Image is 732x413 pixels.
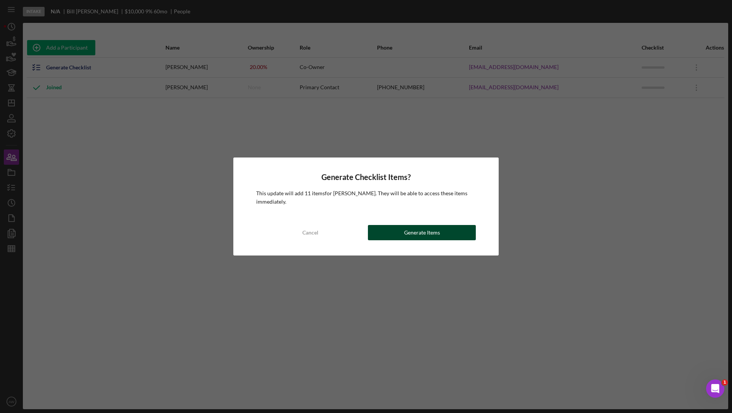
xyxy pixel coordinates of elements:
div: Generate Items [404,225,440,240]
span: 1 [722,379,728,386]
button: Cancel [256,225,364,240]
h4: Generate Checklist Items? [256,173,476,182]
iframe: Intercom live chat [706,379,724,398]
button: Generate Items [368,225,476,240]
div: Cancel [302,225,318,240]
p: This update will add 11 items for [PERSON_NAME] . They will be able to access these items immedia... [256,189,476,206]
